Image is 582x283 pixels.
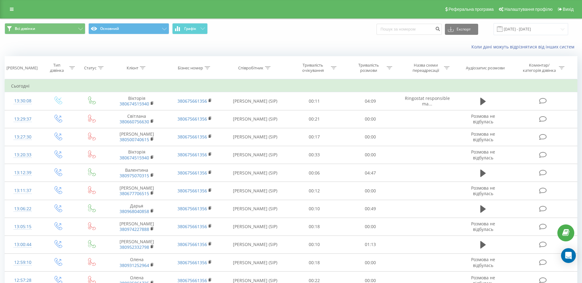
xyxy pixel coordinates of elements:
[108,164,166,182] td: Валентина
[88,23,169,34] button: Основний
[224,182,287,200] td: [PERSON_NAME] (SIP)
[108,110,166,128] td: Світлана
[11,185,35,197] div: 13:11:37
[15,26,35,31] span: Всі дзвінки
[287,110,342,128] td: 00:21
[563,7,574,12] span: Вихід
[224,110,287,128] td: [PERSON_NAME] (SIP)
[287,182,342,200] td: 00:12
[342,218,398,236] td: 00:00
[108,236,166,253] td: [PERSON_NAME]
[120,119,149,125] a: 380660756630
[471,44,577,50] a: Коли дані можуть відрізнятися вiд інших систем
[224,200,287,218] td: [PERSON_NAME] (SIP)
[108,218,166,236] td: [PERSON_NAME]
[471,256,495,268] span: Розмова не відбулась
[120,101,149,107] a: 380674515940
[177,206,207,211] a: 380675661356
[177,224,207,229] a: 380675661356
[342,128,398,146] td: 00:00
[120,173,149,178] a: 380975070315
[11,149,35,161] div: 13:20:33
[287,254,342,272] td: 00:18
[11,95,35,107] div: 13:30:08
[287,92,342,110] td: 00:11
[177,188,207,194] a: 380675661356
[224,164,287,182] td: [PERSON_NAME] (SIP)
[287,218,342,236] td: 00:18
[184,27,196,31] span: Графік
[120,226,149,232] a: 380974227888
[11,167,35,179] div: 13:12:39
[120,155,149,161] a: 380674515940
[120,208,149,214] a: 380968040858
[177,170,207,176] a: 380675661356
[108,182,166,200] td: [PERSON_NAME]
[120,244,149,250] a: 380952332798
[177,241,207,247] a: 380675661356
[224,218,287,236] td: [PERSON_NAME] (SIP)
[504,7,552,12] span: Налаштування профілю
[120,137,149,142] a: 380500740615
[287,128,342,146] td: 00:17
[342,182,398,200] td: 00:00
[471,131,495,142] span: Розмова не відбулась
[5,80,577,92] td: Сьогодні
[224,254,287,272] td: [PERSON_NAME] (SIP)
[376,24,442,35] input: Пошук за номером
[342,92,398,110] td: 04:09
[11,256,35,269] div: 12:59:10
[120,262,149,268] a: 380931252964
[342,254,398,272] td: 00:00
[342,164,398,182] td: 04:47
[471,221,495,232] span: Розмова не відбулась
[287,236,342,253] td: 00:10
[287,200,342,218] td: 00:10
[352,63,385,73] div: Тривалість розмови
[296,63,329,73] div: Тривалість очікування
[177,116,207,122] a: 380675661356
[120,191,149,196] a: 380677706515
[238,65,263,71] div: Співробітник
[224,128,287,146] td: [PERSON_NAME] (SIP)
[471,113,495,125] span: Розмова не відбулась
[177,260,207,265] a: 380675661356
[342,236,398,253] td: 01:13
[177,134,207,140] a: 380675661356
[409,63,442,73] div: Назва схеми переадресації
[521,63,557,73] div: Коментар/категорія дзвінка
[108,92,166,110] td: Вікторія
[11,131,35,143] div: 13:27:30
[287,164,342,182] td: 00:06
[11,221,35,233] div: 13:05:15
[224,146,287,164] td: [PERSON_NAME] (SIP)
[46,63,67,73] div: Тип дзвінка
[224,236,287,253] td: [PERSON_NAME] (SIP)
[471,185,495,196] span: Розмова не відбулась
[178,65,203,71] div: Бізнес номер
[287,146,342,164] td: 00:33
[11,113,35,125] div: 13:29:37
[108,200,166,218] td: Дарья
[445,24,478,35] button: Експорт
[6,65,38,71] div: [PERSON_NAME]
[342,146,398,164] td: 00:00
[108,128,166,146] td: [PERSON_NAME]
[11,203,35,215] div: 13:06:22
[466,65,505,71] div: Аудіозапис розмови
[108,146,166,164] td: Вікторія
[84,65,96,71] div: Статус
[11,239,35,251] div: 13:00:44
[127,65,138,71] div: Клієнт
[172,23,208,34] button: Графік
[5,23,85,34] button: Всі дзвінки
[342,200,398,218] td: 00:49
[405,95,450,107] span: Ringostat responsible ma...
[342,110,398,128] td: 00:00
[471,149,495,160] span: Розмова не відбулась
[224,92,287,110] td: [PERSON_NAME] (SIP)
[177,98,207,104] a: 380675661356
[108,254,166,272] td: Олена
[561,248,576,263] div: Open Intercom Messenger
[177,152,207,158] a: 380675661356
